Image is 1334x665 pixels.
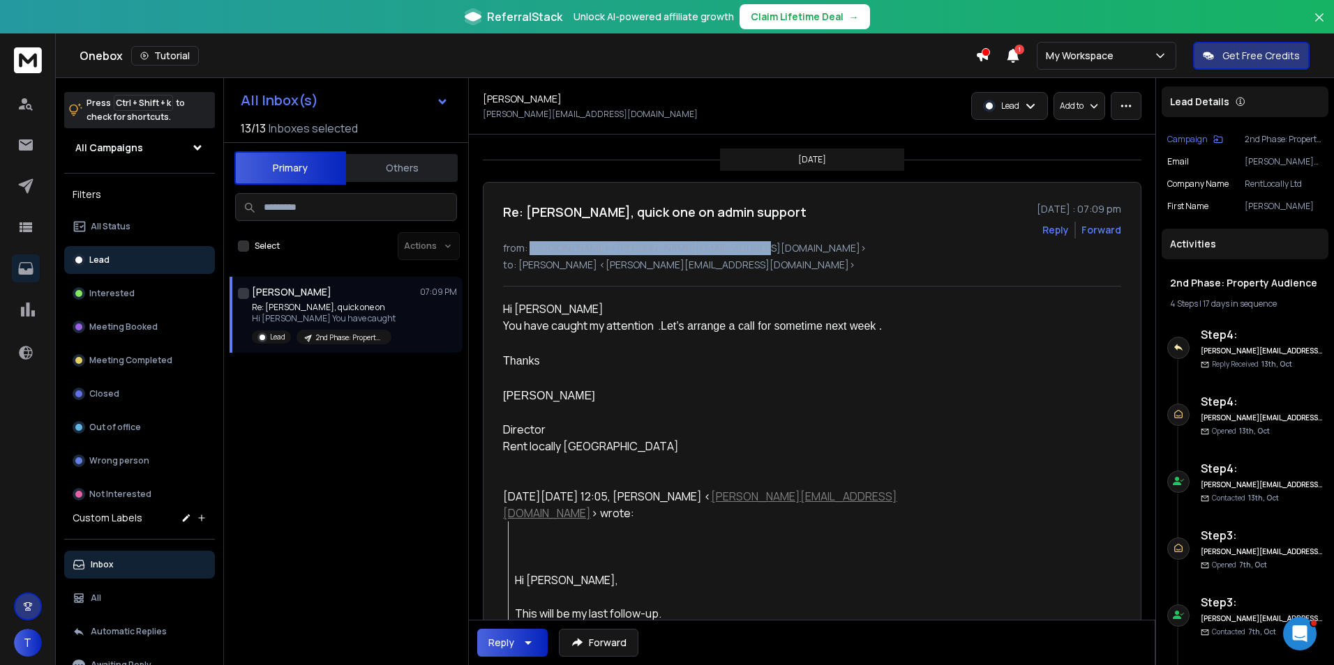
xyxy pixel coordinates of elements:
button: Others [346,153,458,183]
h6: [PERSON_NAME][EMAIL_ADDRESS][DOMAIN_NAME] [1201,413,1323,423]
button: Get Free Credits [1193,42,1310,70]
h6: Step 4 : [1201,326,1323,343]
p: [DATE] : 07:09 pm [1037,202,1121,216]
p: Lead Details [1170,95,1229,109]
button: Inbox [64,551,215,579]
p: All [91,593,101,604]
button: Campaign [1167,134,1223,145]
div: Hi [PERSON_NAME] [503,300,910,317]
p: [PERSON_NAME] [1245,201,1323,212]
p: Unlock AI-powered affiliate growth [574,10,734,24]
button: T [14,629,42,657]
p: Closed [89,388,119,399]
span: 13 / 13 [241,120,266,137]
p: Opened [1212,426,1270,436]
p: Email [1167,156,1189,167]
p: 2nd Phase: Property Audience [1245,134,1323,145]
div: Hi [PERSON_NAME], [515,572,910,588]
button: Meeting Booked [64,313,215,341]
span: 1 [1014,45,1024,54]
h6: [PERSON_NAME][EMAIL_ADDRESS][DOMAIN_NAME] [1201,613,1323,624]
p: Automatic Replies [91,626,167,637]
span: 4 Steps [1170,298,1198,309]
div: [DATE][DATE] 12:05, [PERSON_NAME] < > wrote: [503,488,910,521]
div: | [1170,298,1320,309]
h3: Filters [64,185,215,204]
button: Out of office [64,413,215,441]
button: Forward [559,629,638,657]
p: Not Interested [89,489,151,500]
h1: [PERSON_NAME] [483,92,562,106]
p: Wrong person [89,455,149,466]
p: Get Free Credits [1222,49,1300,63]
button: Reply [477,629,548,657]
button: Not Interested [64,480,215,508]
h6: Step 4 : [1201,393,1323,410]
button: Close banner [1310,8,1328,42]
p: [PERSON_NAME][EMAIL_ADDRESS][DOMAIN_NAME] [483,109,698,120]
p: Hi [PERSON_NAME] You have caught [252,313,396,324]
h6: Step 4 : [1201,460,1323,477]
button: Lead [64,246,215,274]
h6: Step 3 : [1201,527,1323,544]
div: Director Rent locally [GEOGRAPHIC_DATA] [503,421,910,454]
h1: All Inbox(s) [241,93,318,107]
h1: All Campaigns [75,141,143,155]
p: Press to check for shortcuts. [87,96,185,124]
button: All Status [64,213,215,240]
h6: [PERSON_NAME][EMAIL_ADDRESS][DOMAIN_NAME] [1201,346,1323,356]
p: Lead [1001,100,1019,112]
p: First Name [1167,201,1208,212]
button: Meeting Completed [64,346,215,374]
p: from: [PERSON_NAME] <[PERSON_NAME][EMAIL_ADDRESS][DOMAIN_NAME]> [503,241,1121,255]
div: Onebox [80,46,975,66]
h3: Custom Labels [73,511,142,525]
p: Re: [PERSON_NAME], quick one on [252,302,396,313]
button: Interested [64,280,215,307]
p: My Workspace [1046,49,1119,63]
span: Ctrl + Shift + k [114,95,173,111]
p: Out of office [89,422,141,433]
p: Meeting Booked [89,321,158,332]
p: Add to [1060,100,1084,112]
h1: Re: [PERSON_NAME], quick one on admin support [503,202,807,222]
p: RentLocally Ltd [1245,178,1323,190]
p: All Status [91,221,130,232]
h6: [PERSON_NAME][EMAIL_ADDRESS][DOMAIN_NAME] [1201,546,1323,557]
span: 13th, Oct [1248,493,1279,503]
span: 7th, Oct [1248,627,1276,636]
span: → [849,10,859,24]
span: 13th, Oct [1261,359,1292,369]
iframe: Intercom live chat [1283,617,1317,650]
button: All [64,584,215,612]
button: Reply [1042,223,1069,237]
h3: Inboxes selected [269,120,358,137]
p: Opened [1212,560,1267,570]
div: This will be my last follow-up. [515,605,910,622]
p: Reply Received [1212,359,1292,369]
span: 7th, Oct [1239,560,1267,570]
button: All Campaigns [64,134,215,162]
span: [PERSON_NAME] [503,390,595,402]
h6: [PERSON_NAME][EMAIL_ADDRESS][DOMAIN_NAME] [1201,480,1323,490]
span: ReferralStack [487,8,562,25]
div: Forward [1081,223,1121,237]
span: 13th, Oct [1239,426,1270,436]
p: to: [PERSON_NAME] <[PERSON_NAME][EMAIL_ADDRESS][DOMAIN_NAME]> [503,258,1121,272]
h1: 2nd Phase: Property Audience [1170,276,1320,290]
button: Primary [234,151,346,185]
button: Tutorial [131,46,199,66]
button: Closed [64,380,215,408]
div: You have caught my attention . [503,317,910,335]
button: Wrong person [64,447,215,475]
p: 07:09 PM [420,286,457,298]
p: 2nd Phase: Property Audience [316,332,383,343]
p: [DATE] [798,154,826,165]
p: Lead [89,254,110,266]
p: [PERSON_NAME][EMAIL_ADDRESS][DOMAIN_NAME] [1245,156,1323,167]
span: Let’s arrange a call for sometime next week . [661,320,882,332]
p: Campaign [1167,134,1208,145]
label: Select [255,240,280,252]
p: Contacted [1212,493,1279,503]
